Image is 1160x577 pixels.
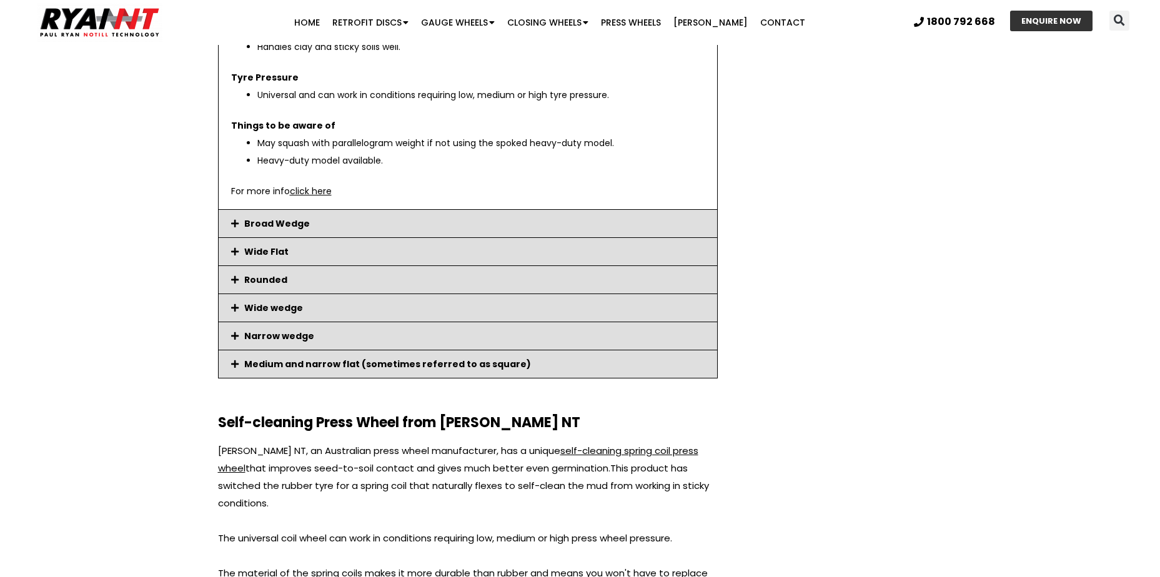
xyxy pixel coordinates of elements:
div: Search [1109,11,1129,31]
p: For more info [231,182,705,200]
a: Press Wheels [595,10,667,35]
a: click here [290,185,332,197]
nav: Menu [225,10,875,35]
a: Contact [754,10,811,35]
li: May squash with parallelogram weight if not using the spoked heavy-duty model. [257,134,705,152]
li: Universal and can work in conditions requiring low, medium or high tyre pressure. [257,86,705,104]
li: Handles clay and sticky soils well. [257,38,705,56]
a: Narrow wedge [244,330,314,342]
a: Retrofit Discs [326,10,415,35]
span: The universal coil wheel can work in conditions requiring low, medium or high press wheel pressure. [218,531,672,545]
p: [PERSON_NAME] NT, an Australian press wheel manufacturer, has a unique that improves seed-to-soil... [218,442,718,512]
a: Home [288,10,326,35]
li: Heavy-duty model available. [257,152,705,169]
div: Rounded [219,266,717,293]
span: This product has switched the rubber tyre for a spring coil that naturally flexes to self-clean t... [218,461,709,510]
strong: Things to be aware of [231,119,335,132]
div: Wide wedge [219,294,717,322]
div: Wide Flat [219,238,717,265]
b: Self-cleaning Press Wheel from [PERSON_NAME] NT [218,413,580,432]
a: Gauge Wheels [415,10,501,35]
a: Wide Flat [244,245,289,258]
a: self-cleaning spring coil press wheel [218,444,698,475]
div: Narrow wedge [219,322,717,350]
a: Rounded [244,274,287,286]
div: Medium and narrow flat (sometimes referred to as square) [219,350,717,378]
img: Ryan NT logo [37,3,162,42]
span: ENQUIRE NOW [1021,17,1081,25]
a: Wide wedge [244,302,303,314]
a: Broad Wedge [244,217,310,230]
a: Closing Wheels [501,10,595,35]
a: 1800 792 668 [914,17,995,27]
a: ENQUIRE NOW [1010,11,1093,31]
strong: Tyre Pressure [231,71,299,84]
div: Broad Wedge [219,210,717,237]
span: 1800 792 668 [927,17,995,27]
a: Medium and narrow flat (sometimes referred to as square) [244,358,531,370]
a: [PERSON_NAME] [667,10,754,35]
